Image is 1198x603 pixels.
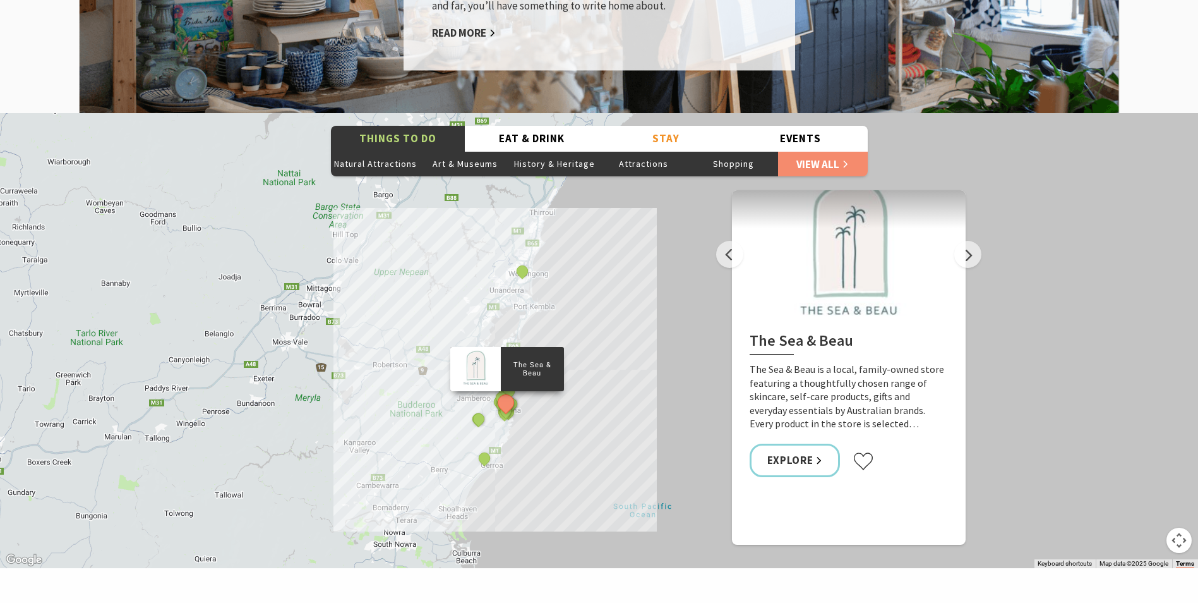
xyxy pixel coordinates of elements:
[331,151,421,176] button: Natural Attractions
[500,360,563,380] p: The Sea & Beau
[470,411,486,427] button: See detail about Saddleback Mountain Lookout, Kiama
[3,552,45,568] a: Open this area in Google Maps (opens a new window)
[465,126,599,152] button: Eat & Drink
[331,126,465,152] button: Things To Do
[510,151,599,176] button: History & Heritage
[688,151,778,176] button: Shopping
[599,151,689,176] button: Attractions
[1176,560,1194,568] a: Terms (opens in new tab)
[1099,560,1168,567] span: Map data ©2025 Google
[3,552,45,568] img: Google
[733,126,868,152] button: Events
[750,444,841,477] a: Explore
[494,391,517,415] button: See detail about The Sea & Beau
[420,151,510,176] button: Art & Museums
[476,451,493,467] button: See detail about Surf Camp Australia
[432,26,496,40] a: Read More
[853,452,874,471] button: Click to favourite The Sea & Beau
[716,241,743,268] button: Previous
[954,241,981,268] button: Next
[498,403,514,419] button: See detail about Bonaira Native Gardens, Kiama
[599,126,734,152] button: Stay
[778,151,868,176] a: View All
[750,332,948,355] h2: The Sea & Beau
[750,363,948,431] p: The Sea & Beau is a local, family-owned store featuring a thoughtfully chosen range of skincare, ...
[1038,559,1092,568] button: Keyboard shortcuts
[513,264,530,280] button: See detail about Miss Zoe's School of Dance
[1166,528,1192,553] button: Map camera controls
